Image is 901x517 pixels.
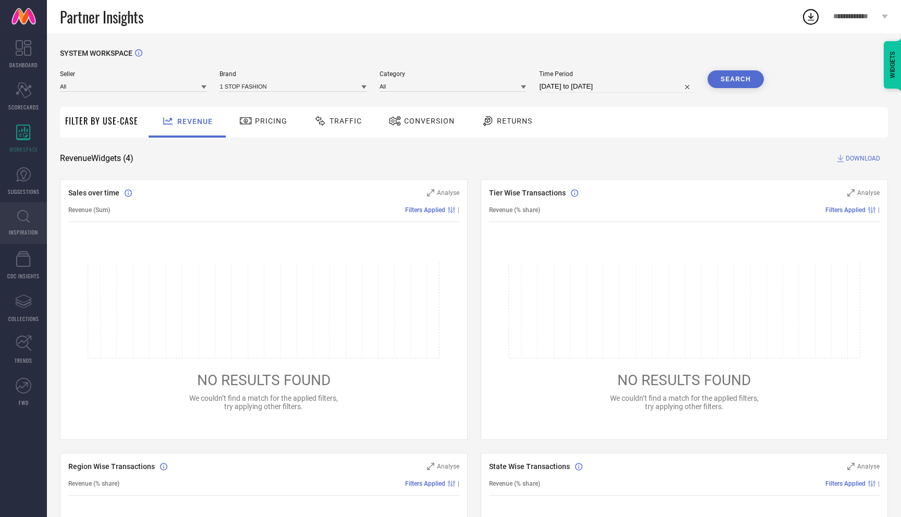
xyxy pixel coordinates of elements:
[9,228,38,236] span: INSPIRATION
[189,394,338,411] span: We couldn’t find a match for the applied filters, try applying other filters.
[825,480,866,487] span: Filters Applied
[437,189,459,196] span: Analyse
[857,189,880,196] span: Analyse
[404,117,455,125] span: Conversion
[9,145,38,153] span: WORKSPACE
[60,49,132,57] span: SYSTEM WORKSPACE
[60,70,206,78] span: Seller
[708,70,764,88] button: Search
[68,462,155,471] span: Region Wise Transactions
[539,70,694,78] span: Time Period
[497,117,532,125] span: Returns
[458,206,459,214] span: |
[8,188,40,195] span: SUGGESTIONS
[489,480,540,487] span: Revenue (% share)
[60,6,143,28] span: Partner Insights
[847,189,855,196] svg: Zoom
[8,315,39,323] span: COLLECTIONS
[255,117,287,125] span: Pricing
[610,394,759,411] span: We couldn’t find a match for the applied filters, try applying other filters.
[8,103,39,111] span: SCORECARDS
[68,189,119,197] span: Sales over time
[427,189,434,196] svg: Zoom
[458,480,459,487] span: |
[197,372,331,389] span: NO RESULTS FOUND
[405,480,445,487] span: Filters Applied
[437,463,459,470] span: Analyse
[68,206,110,214] span: Revenue (Sum)
[405,206,445,214] span: Filters Applied
[7,272,40,280] span: CDC INSIGHTS
[825,206,866,214] span: Filters Applied
[65,115,138,127] span: Filter By Use-Case
[489,462,570,471] span: State Wise Transactions
[857,463,880,470] span: Analyse
[489,206,540,214] span: Revenue (% share)
[220,70,366,78] span: Brand
[539,80,694,93] input: Select time period
[489,189,566,197] span: Tier Wise Transactions
[380,70,526,78] span: Category
[15,356,32,364] span: TRENDS
[19,399,29,407] span: FWD
[878,206,880,214] span: |
[617,372,751,389] span: NO RESULTS FOUND
[801,7,820,26] div: Open download list
[846,153,880,164] span: DOWNLOAD
[60,153,133,164] span: Revenue Widgets ( 4 )
[68,480,119,487] span: Revenue (% share)
[177,117,213,126] span: Revenue
[878,480,880,487] span: |
[847,463,855,470] svg: Zoom
[330,117,362,125] span: Traffic
[427,463,434,470] svg: Zoom
[9,61,38,69] span: DASHBOARD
